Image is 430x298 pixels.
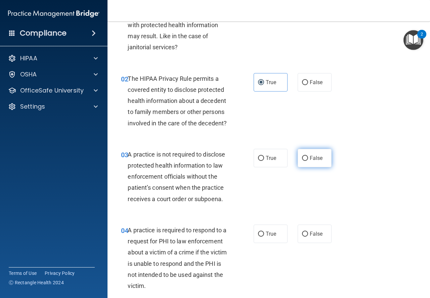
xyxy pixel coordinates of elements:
span: 02 [121,75,128,83]
img: PMB logo [8,7,99,20]
a: Settings [8,103,98,111]
a: Terms of Use [9,270,37,277]
span: True [266,155,276,161]
p: OSHA [20,70,37,78]
span: 03 [121,151,128,159]
div: 2 [421,34,423,43]
iframe: Drift Widget Chat Controller [396,252,422,277]
input: False [302,80,308,85]
span: True [266,231,276,237]
button: Open Resource Center, 2 new notifications [403,30,423,50]
span: 04 [121,227,128,235]
a: HIPAA [8,54,98,62]
p: Settings [20,103,45,111]
input: False [302,232,308,237]
input: False [302,156,308,161]
a: Privacy Policy [45,270,75,277]
span: Ⓒ Rectangle Health 2024 [9,279,64,286]
input: True [258,156,264,161]
span: A practice is required to respond to a request for PHI to law enforcement about a victim of a cri... [128,227,227,289]
input: True [258,80,264,85]
span: False [310,231,323,237]
p: HIPAA [20,54,37,62]
p: OfficeSafe University [20,86,84,95]
a: OSHA [8,70,98,78]
span: A practice is not required to disclose protected health information to law enforcement officials ... [128,151,225,202]
span: False [310,79,323,85]
input: True [258,232,264,237]
span: True [266,79,276,85]
span: The HIPAA Privacy Rule permits a covered entity to disclose protected health information about a ... [128,75,227,127]
span: False [310,155,323,161]
a: OfficeSafe University [8,86,98,95]
h4: Compliance [20,28,67,38]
